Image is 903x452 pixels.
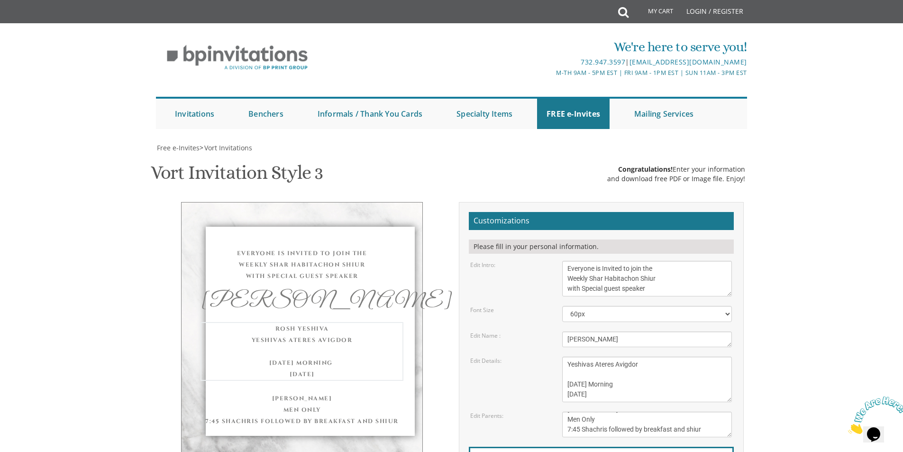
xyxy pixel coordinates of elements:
a: Mailing Services [625,99,703,129]
a: Specialty Items [447,99,522,129]
label: Edit Parents: [470,412,503,420]
a: [EMAIL_ADDRESS][DOMAIN_NAME] [629,57,747,66]
label: Edit Name : [470,332,501,340]
textarea: [PERSON_NAME] and [PERSON_NAME] [PERSON_NAME] and [PERSON_NAME] [562,412,732,437]
a: Free e-Invites [156,143,200,152]
a: Informals / Thank You Cards [308,99,432,129]
label: Font Size [470,306,494,314]
iframe: chat widget [844,393,903,438]
div: | [354,56,747,68]
textarea: Eliezer & Baila [562,332,732,347]
img: BP Invitation Loft [156,38,319,77]
span: Vort Invitations [204,143,252,152]
div: and download free PDF or Image file. Enjoy! [607,174,745,184]
h1: Vort Invitation Style 3 [151,162,323,190]
label: Edit Intro: [470,261,495,269]
a: My Cart [628,1,680,25]
a: Invitations [165,99,224,129]
span: Free e-Invites [157,143,200,152]
div: We're here to serve you! [354,37,747,56]
span: > [200,143,252,152]
a: Benchers [239,99,293,129]
h2: Customizations [469,212,734,230]
div: Rosh Yeshiva Yeshivas Ateres Avigdor [DATE] Morning [DATE] [201,322,403,381]
textarea: [DATE] Seven-Thirty PM The [GEOGRAPHIC_DATA][STREET_ADDRESS][GEOGRAPHIC_DATA][GEOGRAPHIC_DATA] [562,357,732,402]
div: [PERSON_NAME] [201,291,403,313]
div: [PERSON_NAME] Men Only 7:45 Shachris followed by breakfast and shiur [201,393,403,427]
div: M-Th 9am - 5pm EST | Fri 9am - 1pm EST | Sun 11am - 3pm EST [354,68,747,78]
textarea: With gratitude to Hashem We would like to invite you to The vort of our dear children [562,261,732,296]
div: Please fill in your personal information. [469,240,734,254]
img: Chat attention grabber [4,4,63,41]
label: Edit Details: [470,357,502,365]
a: 732.947.3597 [581,57,625,66]
a: Vort Invitations [203,143,252,152]
a: FREE e-Invites [537,99,610,129]
span: Congratulations! [618,165,673,174]
div: Enter your information [607,165,745,174]
div: Everyone is Invited to join the Weekly Shar Habitachon Shiur with Special guest speaker [201,248,403,282]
